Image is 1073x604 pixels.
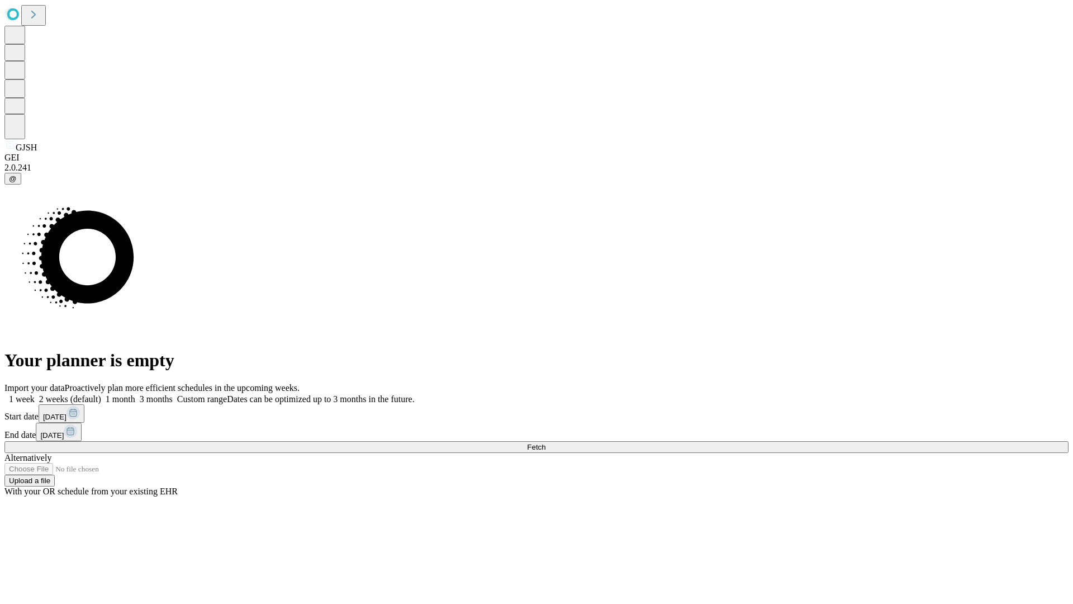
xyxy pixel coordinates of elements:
span: [DATE] [43,413,67,421]
span: Dates can be optimized up to 3 months in the future. [227,394,414,404]
span: Fetch [527,443,545,451]
span: 2 weeks (default) [39,394,101,404]
button: Fetch [4,441,1069,453]
button: Upload a file [4,475,55,487]
span: [DATE] [40,431,64,440]
div: End date [4,423,1069,441]
span: With your OR schedule from your existing EHR [4,487,178,496]
span: GJSH [16,143,37,152]
span: @ [9,174,17,183]
span: Alternatively [4,453,51,463]
div: Start date [4,404,1069,423]
span: Custom range [177,394,227,404]
button: [DATE] [39,404,84,423]
span: 1 month [106,394,135,404]
span: Import your data [4,383,65,393]
button: [DATE] [36,423,82,441]
span: Proactively plan more efficient schedules in the upcoming weeks. [65,383,300,393]
h1: Your planner is empty [4,350,1069,371]
button: @ [4,173,21,185]
span: 3 months [140,394,173,404]
div: GEI [4,153,1069,163]
div: 2.0.241 [4,163,1069,173]
span: 1 week [9,394,35,404]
